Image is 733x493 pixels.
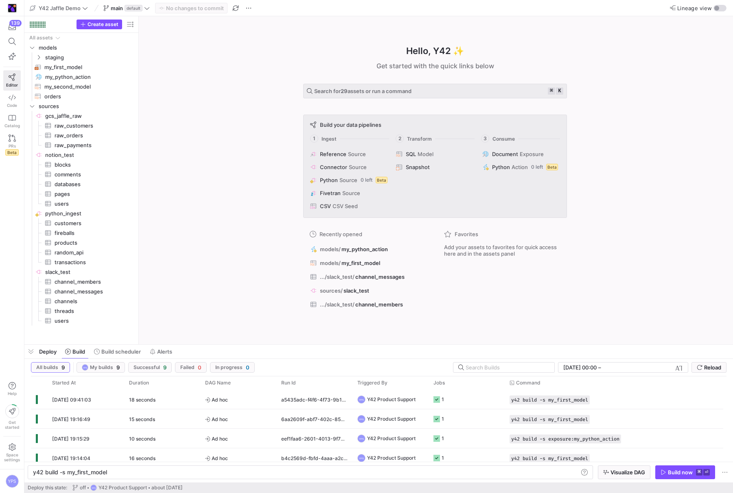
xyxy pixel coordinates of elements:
span: users​​​​​​​​​ [55,316,126,326]
span: models/ [320,246,341,252]
button: FivetranSource [309,188,389,198]
span: PRs [9,143,16,148]
span: [DATE] 19:15:29 [52,436,90,442]
a: notion_test​​​​​​​​ [28,150,135,160]
div: 1 [442,409,444,428]
div: Press SPACE to select this row. [28,296,135,306]
span: Build scheduler [101,348,141,355]
span: CSV [320,203,331,209]
span: Ad hoc [205,429,271,448]
span: customers​​​​​​​​​ [55,219,126,228]
span: raw_orders​​​​​​​​​ [55,131,126,140]
span: default [125,5,142,11]
span: Y42 Product Support [367,448,416,467]
button: Search for29assets or run a command⌘k [303,84,567,98]
span: Reference [320,151,346,157]
div: Build now [668,469,693,476]
span: My builds [90,365,113,370]
div: 1 [442,448,444,467]
button: Build [61,345,89,358]
strong: 29 [341,88,348,94]
div: Press SPACE to select this row. [28,111,135,121]
a: transactions​​​​​​​​​ [28,257,135,267]
kbd: ⏎ [703,469,710,476]
span: my_first_model [341,260,380,266]
span: Code [7,103,17,108]
div: Press SPACE to select this row. [28,82,135,91]
button: Create asset [77,20,122,29]
a: orders​​​​​​​​​​ [28,91,135,101]
div: Press SPACE to select this row. [28,287,135,296]
span: sources [39,102,134,111]
span: Command [516,380,540,386]
button: Visualize DAG [598,465,650,479]
button: Alerts [146,345,176,358]
span: All builds [36,365,58,370]
button: Getstarted [3,401,21,433]
span: Fivetran [320,190,341,196]
div: 1 [442,390,444,409]
span: Successful [133,365,160,370]
span: channel_members​​​​​​​​​ [55,277,126,287]
a: PRsBeta [3,131,21,159]
h1: Hello, Y42 ✨ [406,44,464,58]
span: notion_test​​​​​​​​ [45,150,134,160]
div: Get started with the quick links below [303,61,567,71]
div: Press SPACE to select this row. [28,189,135,199]
span: CSV Seed [333,203,358,209]
div: YPS [357,434,365,443]
button: In progress0 [210,362,255,373]
span: Create asset [88,22,118,27]
span: Get started [5,420,19,430]
a: https://storage.googleapis.com/y42-prod-data-exchange/images/E4LAT4qaMCxLTOZoOQ32fao10ZFgsP4yJQ8S... [3,1,21,15]
span: main [111,5,123,11]
div: YPS [90,484,97,491]
button: maindefault [101,3,152,13]
span: my_python_action [341,246,388,252]
div: Press SPACE to select this row. [28,72,135,82]
span: Build [72,348,85,355]
button: ReferenceSource [309,149,389,159]
button: SQLModel [394,149,475,159]
button: sources/slack_test [308,285,428,296]
span: y42 build -s my_first_model [511,417,588,422]
span: users​​​​​​​​​ [55,199,126,208]
div: b4c2569d-fbfd-4aaa-a2c1-66e8706e0ea4 [276,448,352,467]
a: raw_orders​​​​​​​​​ [28,130,135,140]
span: Python [320,177,338,183]
span: about [DATE] [151,485,183,491]
span: Y42 Product Support [367,390,416,409]
span: raw_customers​​​​​​​​​ [55,121,126,130]
button: DocumentExposure [481,149,562,159]
button: offYPSY42 Product Supportabout [DATE] [70,482,185,493]
span: off [80,485,86,491]
div: Press SPACE to select this row. [28,238,135,248]
div: Press SPACE to select this row. [28,257,135,267]
button: 139 [3,20,21,34]
span: Exposure [520,151,544,157]
span: 0 [246,364,249,371]
span: channel_messages​​​​​​​​​ [55,287,126,296]
span: Source [342,190,360,196]
button: YPS [3,473,21,490]
y42-duration: 18 seconds [129,397,155,403]
button: Failed0 [175,362,207,373]
span: slack_test​​​​​​​​ [45,267,134,277]
button: PythonSource0 leftBeta [309,175,389,185]
span: Connector [320,164,347,170]
a: my_second_model​​​​​​​​​​ [28,82,135,91]
div: Press SPACE to select this row. [28,160,135,169]
a: my_first_model​​​​​​​​​​ [28,62,135,72]
a: users​​​​​​​​​ [28,316,135,326]
a: raw_customers​​​​​​​​​ [28,121,135,130]
a: pages​​​​​​​​​ [28,189,135,199]
button: PythonAction0 leftBeta [481,162,562,172]
span: sources/ [320,287,343,294]
a: databases​​​​​​​​​ [28,179,135,189]
span: 0 [198,364,201,371]
a: slack_test​​​​​​​​ [28,267,135,277]
span: slack_test [344,287,369,294]
div: Press SPACE to select this row. [28,101,135,111]
div: Press SPACE to select this row. [28,199,135,208]
div: 139 [9,20,22,26]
